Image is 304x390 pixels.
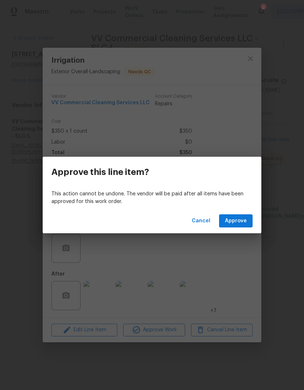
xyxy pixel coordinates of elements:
h3: Approve this line item? [51,167,149,177]
span: Cancel [192,217,210,226]
button: Cancel [189,214,213,228]
button: Approve [219,214,253,228]
span: Approve [225,217,247,226]
p: This action cannot be undone. The vendor will be paid after all items have been approved for this... [51,190,253,206]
